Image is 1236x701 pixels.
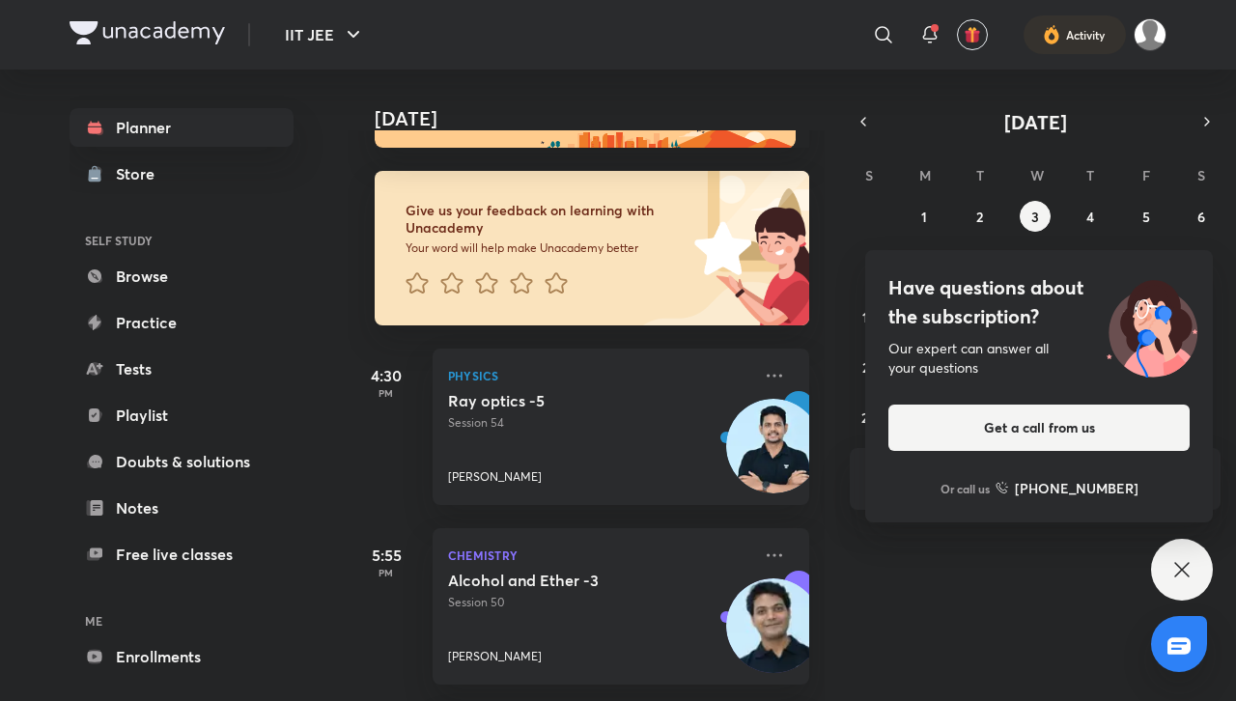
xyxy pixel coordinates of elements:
h4: Have questions about the subscription? [888,273,1190,331]
a: Browse [70,257,294,295]
button: September 3, 2025 [1020,201,1051,232]
a: Planner [70,108,294,147]
abbr: September 4, 2025 [1086,208,1094,226]
abbr: Sunday [865,166,873,184]
img: Company Logo [70,21,225,44]
a: Company Logo [70,21,225,49]
p: [PERSON_NAME] [448,468,542,486]
h6: SELF STUDY [70,224,294,257]
a: Doubts & solutions [70,442,294,481]
abbr: Saturday [1197,166,1205,184]
button: September 1, 2025 [909,201,940,232]
img: avatar [964,26,981,43]
a: Notes [70,489,294,527]
span: [DATE] [1004,109,1067,135]
div: Our expert can answer all your questions [888,339,1190,378]
a: Playlist [70,396,294,435]
abbr: September 21, 2025 [862,358,875,377]
button: September 4, 2025 [1075,201,1106,232]
img: feedback_image [629,171,809,325]
h6: Give us your feedback on learning with Unacademy [406,202,688,237]
button: IIT JEE [273,15,377,54]
a: Practice [70,303,294,342]
p: Physics [448,364,751,387]
h5: 4:30 [348,364,425,387]
p: Chemistry [448,544,751,567]
abbr: Thursday [1086,166,1094,184]
p: Session 50 [448,594,751,611]
abbr: September 2, 2025 [976,208,983,226]
abbr: September 28, 2025 [861,408,876,427]
div: Store [116,162,166,185]
abbr: September 5, 2025 [1142,208,1150,226]
h4: [DATE] [375,107,829,130]
p: PM [348,567,425,578]
h5: Alcohol and Ether -3 [448,571,688,590]
a: [PHONE_NUMBER] [996,478,1138,498]
abbr: September 14, 2025 [862,308,876,326]
h6: ME [70,604,294,637]
p: PM [348,387,425,399]
abbr: Wednesday [1030,166,1044,184]
button: Get a call from us [888,405,1190,451]
abbr: Friday [1142,166,1150,184]
p: Session 54 [448,414,751,432]
abbr: Monday [919,166,931,184]
button: September 5, 2025 [1131,201,1162,232]
h5: 5:55 [348,544,425,567]
button: September 7, 2025 [854,251,885,282]
button: September 14, 2025 [854,301,885,332]
a: Tests [70,350,294,388]
p: Your word will help make Unacademy better [406,240,688,256]
abbr: September 1, 2025 [921,208,927,226]
a: Free live classes [70,535,294,574]
button: [DATE] [877,108,1194,135]
button: September 28, 2025 [854,402,885,433]
button: avatar [957,19,988,50]
img: ttu_illustration_new.svg [1091,273,1213,378]
h6: [PHONE_NUMBER] [1015,478,1138,498]
h5: Ray optics -5 [448,391,688,410]
p: [PERSON_NAME] [448,648,542,665]
button: September 6, 2025 [1186,201,1217,232]
a: Store [70,154,294,193]
a: Enrollments [70,637,294,676]
button: September 2, 2025 [965,201,996,232]
abbr: Tuesday [976,166,984,184]
abbr: September 3, 2025 [1031,208,1039,226]
button: September 21, 2025 [854,351,885,382]
img: activity [1043,23,1060,46]
p: Or call us [941,480,990,497]
abbr: September 6, 2025 [1197,208,1205,226]
img: Tilak Soneji [1134,18,1166,51]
